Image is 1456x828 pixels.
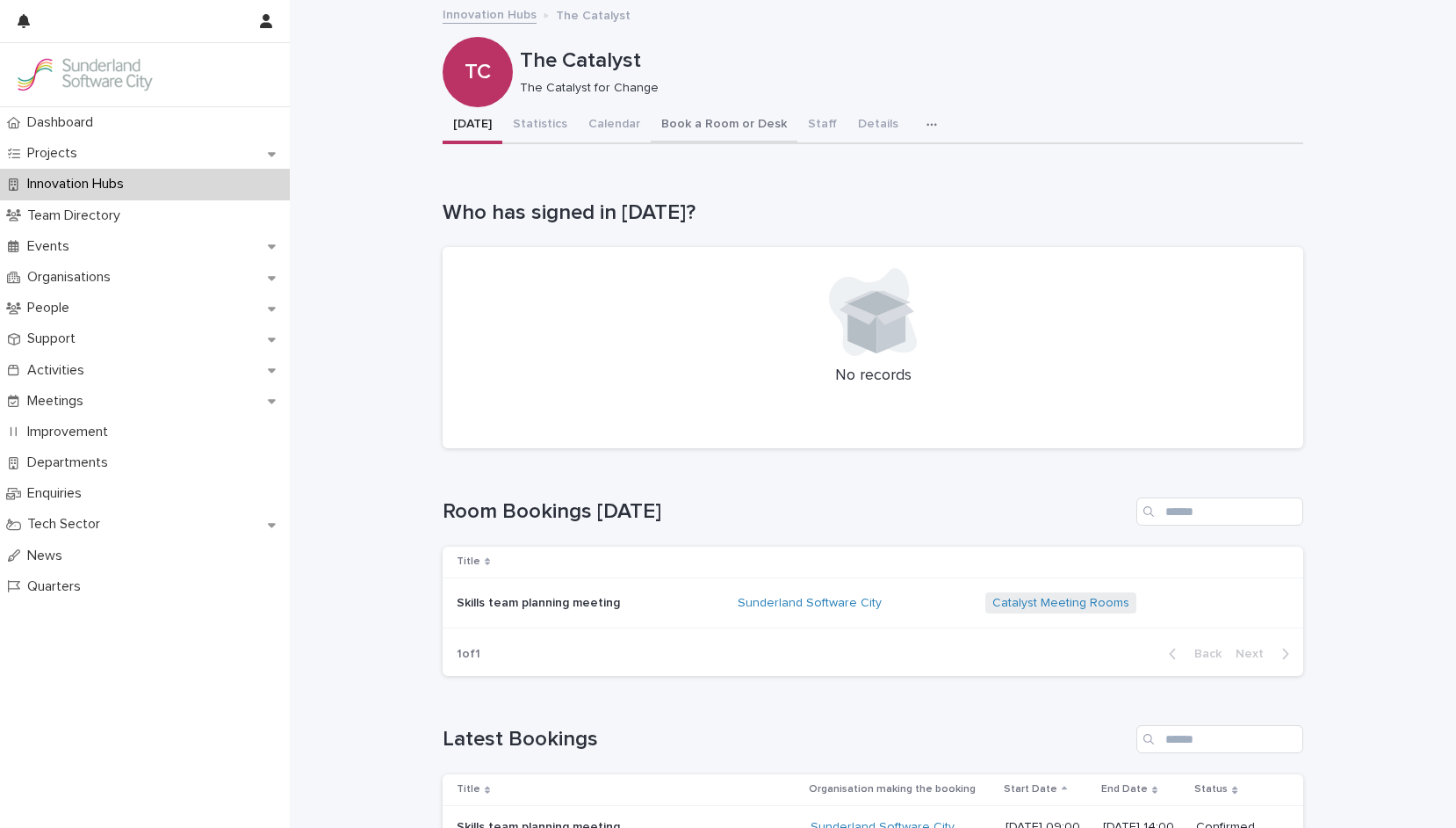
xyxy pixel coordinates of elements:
[20,393,97,410] p: Meetings
[443,200,1303,226] h1: Who has signed in [DATE]?
[556,4,631,24] p: The Catalyst
[20,485,96,502] p: Enquiries
[738,596,882,611] a: Sunderland Software City
[20,300,83,316] p: People
[14,57,155,92] img: Kay6KQejSz2FjblR6DWv
[1155,646,1229,662] button: Back
[20,238,83,255] p: Events
[1136,498,1303,526] input: Search
[1101,780,1148,799] p: End Date
[457,552,480,571] p: Title
[20,454,122,471] p: Departments
[443,633,494,676] p: 1 of 1
[992,596,1129,611] a: Catalyst Meeting Rooms
[20,516,114,533] p: Tech Sector
[1136,725,1303,753] input: Search
[464,367,1282,386] p: No records
[20,330,90,347] p: Support
[502,107,578,144] button: Statistics
[20,207,134,224] p: Team Directory
[443,727,1129,752] h1: Latest Bookings
[443,499,1129,525] h1: Room Bookings [DATE]
[1194,780,1228,799] p: Status
[457,592,623,611] p: Skills team planning meeting
[1184,648,1222,660] span: Back
[797,107,847,144] button: Staff
[847,107,909,144] button: Details
[20,578,95,595] p: Quarters
[1236,648,1274,660] span: Next
[20,114,107,131] p: Dashboard
[20,362,98,379] p: Activities
[20,145,91,162] p: Projects
[20,424,122,440] p: Improvement
[20,548,76,564] p: News
[443,4,537,24] a: Innovation Hubs
[443,107,502,144] button: [DATE]
[20,176,138,192] p: Innovation Hubs
[651,107,797,144] button: Book a Room or Desk
[443,577,1303,628] tr: Skills team planning meetingSkills team planning meeting Sunderland Software City Catalyst Meetin...
[809,780,976,799] p: Organisation making the booking
[520,81,1289,96] p: The Catalyst for Change
[578,107,651,144] button: Calendar
[20,269,125,286] p: Organisations
[457,780,480,799] p: Title
[1229,646,1303,662] button: Next
[1004,780,1057,799] p: Start Date
[520,48,1296,74] p: The Catalyst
